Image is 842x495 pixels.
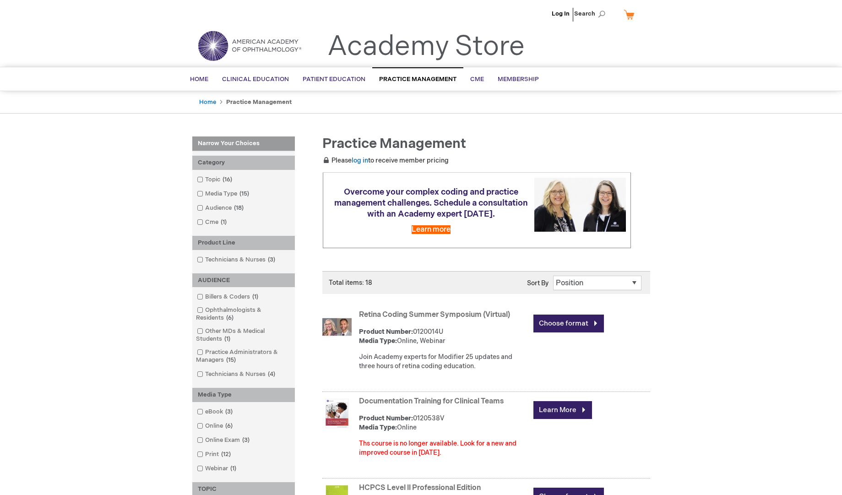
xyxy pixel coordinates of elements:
div: Media Type [192,388,295,402]
strong: Product Number: [359,414,413,422]
a: log in [352,157,368,164]
a: Online6 [195,422,236,430]
span: 1 [218,218,229,226]
div: AUDIENCE [192,273,295,288]
span: 12 [219,451,233,458]
a: Practice Administrators & Managers15 [195,348,293,364]
span: Total items: 18 [329,279,372,287]
strong: Narrow Your Choices [192,136,295,151]
span: 3 [240,436,252,444]
span: Practice Management [322,136,466,152]
img: Schedule a consultation with an Academy expert today [534,178,626,231]
div: Join Academy experts for Modifier 25 updates and three hours of retina coding education. [359,353,529,371]
span: 1 [250,293,261,300]
label: Sort By [527,279,549,287]
span: Patient Education [303,76,365,83]
div: 0120538V Online [359,414,529,432]
span: 16 [220,176,234,183]
a: Retina Coding Summer Symposium (Virtual) [359,310,510,319]
span: 4 [266,370,277,378]
strong: Practice Management [226,98,292,106]
a: Academy Store [327,30,525,63]
span: Overcome your complex coding and practice management challenges. Schedule a consultation with an ... [334,187,528,219]
span: 6 [224,314,236,321]
a: HCPCS Level ll Professional Edition [359,484,481,492]
img: Retina Coding Summer Symposium (Virtual) [322,312,352,342]
a: Print12 [195,450,234,459]
img: Documentation Training for Clinical Teams [322,399,352,428]
a: Log In [552,10,570,17]
div: 0120014U Online, Webinar [359,327,529,346]
div: Product Line [192,236,295,250]
span: 6 [223,422,235,430]
span: Membership [498,76,539,83]
div: Category [192,156,295,170]
a: Media Type15 [195,190,253,198]
span: Please to receive member pricing [322,157,449,164]
a: Topic16 [195,175,236,184]
a: eBook3 [195,408,236,416]
a: Choose format [533,315,604,332]
a: Audience18 [195,204,247,212]
a: Webinar1 [195,464,240,473]
span: Clinical Education [222,76,289,83]
a: Billers & Coders1 [195,293,262,301]
font: Ths course is no longer available. Look for a new and improved course in [DATE]. [359,440,516,457]
a: Technicians & Nurses3 [195,256,279,264]
span: 15 [237,190,251,197]
strong: Media Type: [359,337,397,345]
span: 15 [224,356,238,364]
a: Learn more [412,225,451,234]
span: 1 [222,335,233,343]
a: Ophthalmologists & Residents6 [195,306,293,322]
span: Home [190,76,208,83]
a: Online Exam3 [195,436,253,445]
a: Other MDs & Medical Students1 [195,327,293,343]
a: Home [199,98,216,106]
span: Search [574,5,609,23]
a: Documentation Training for Clinical Teams [359,397,504,406]
a: Technicians & Nurses4 [195,370,279,379]
a: Cme1 [195,218,230,227]
strong: Product Number: [359,328,413,336]
span: 1 [228,465,239,472]
span: 18 [232,204,246,212]
span: CME [470,76,484,83]
span: 3 [266,256,277,263]
span: Practice Management [379,76,456,83]
strong: Media Type: [359,424,397,431]
span: 3 [223,408,235,415]
a: Learn More [533,401,592,419]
